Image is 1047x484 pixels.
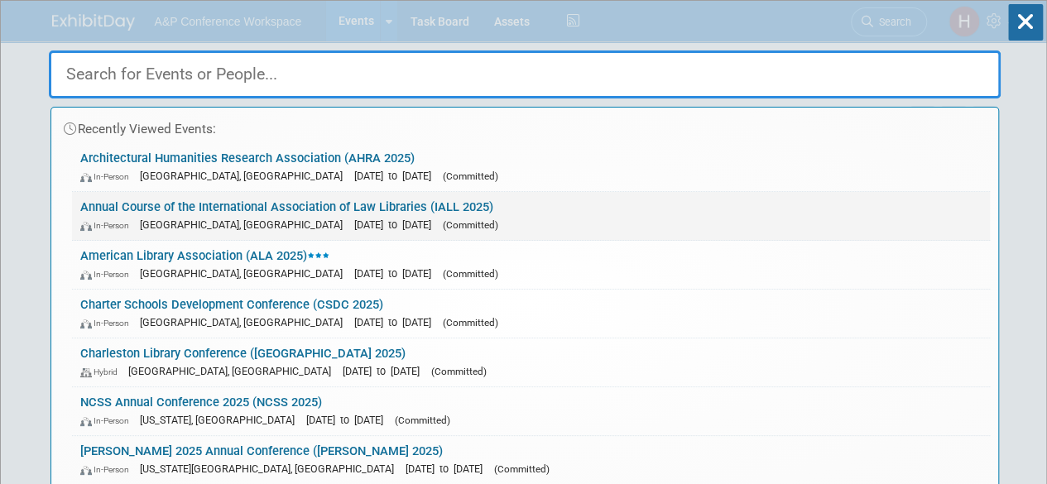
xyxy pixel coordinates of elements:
[354,170,439,182] span: [DATE] to [DATE]
[80,415,137,426] span: In-Person
[343,365,428,377] span: [DATE] to [DATE]
[354,218,439,231] span: [DATE] to [DATE]
[72,436,990,484] a: [PERSON_NAME] 2025 Annual Conference ([PERSON_NAME] 2025) In-Person [US_STATE][GEOGRAPHIC_DATA], ...
[443,268,498,280] span: (Committed)
[80,318,137,328] span: In-Person
[140,267,351,280] span: [GEOGRAPHIC_DATA], [GEOGRAPHIC_DATA]
[72,387,990,435] a: NCSS Annual Conference 2025 (NCSS 2025) In-Person [US_STATE], [GEOGRAPHIC_DATA] [DATE] to [DATE] ...
[80,464,137,475] span: In-Person
[80,171,137,182] span: In-Person
[72,290,990,338] a: Charter Schools Development Conference (CSDC 2025) In-Person [GEOGRAPHIC_DATA], [GEOGRAPHIC_DATA]...
[72,338,990,386] a: Charleston Library Conference ([GEOGRAPHIC_DATA] 2025) Hybrid [GEOGRAPHIC_DATA], [GEOGRAPHIC_DATA...
[80,367,125,377] span: Hybrid
[140,414,303,426] span: [US_STATE], [GEOGRAPHIC_DATA]
[140,170,351,182] span: [GEOGRAPHIC_DATA], [GEOGRAPHIC_DATA]
[49,50,1001,98] input: Search for Events or People...
[395,415,450,426] span: (Committed)
[60,108,990,143] div: Recently Viewed Events:
[494,463,550,475] span: (Committed)
[72,241,990,289] a: American Library Association (ALA 2025) In-Person [GEOGRAPHIC_DATA], [GEOGRAPHIC_DATA] [DATE] to ...
[72,192,990,240] a: Annual Course of the International Association of Law Libraries (IALL 2025) In-Person [GEOGRAPHIC...
[140,316,351,328] span: [GEOGRAPHIC_DATA], [GEOGRAPHIC_DATA]
[406,462,491,475] span: [DATE] to [DATE]
[140,462,402,475] span: [US_STATE][GEOGRAPHIC_DATA], [GEOGRAPHIC_DATA]
[443,170,498,182] span: (Committed)
[443,317,498,328] span: (Committed)
[354,267,439,280] span: [DATE] to [DATE]
[140,218,351,231] span: [GEOGRAPHIC_DATA], [GEOGRAPHIC_DATA]
[128,365,339,377] span: [GEOGRAPHIC_DATA], [GEOGRAPHIC_DATA]
[354,316,439,328] span: [DATE] to [DATE]
[443,219,498,231] span: (Committed)
[80,220,137,231] span: In-Person
[306,414,391,426] span: [DATE] to [DATE]
[80,269,137,280] span: In-Person
[431,366,487,377] span: (Committed)
[72,143,990,191] a: Architectural Humanities Research Association (AHRA 2025) In-Person [GEOGRAPHIC_DATA], [GEOGRAPHI...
